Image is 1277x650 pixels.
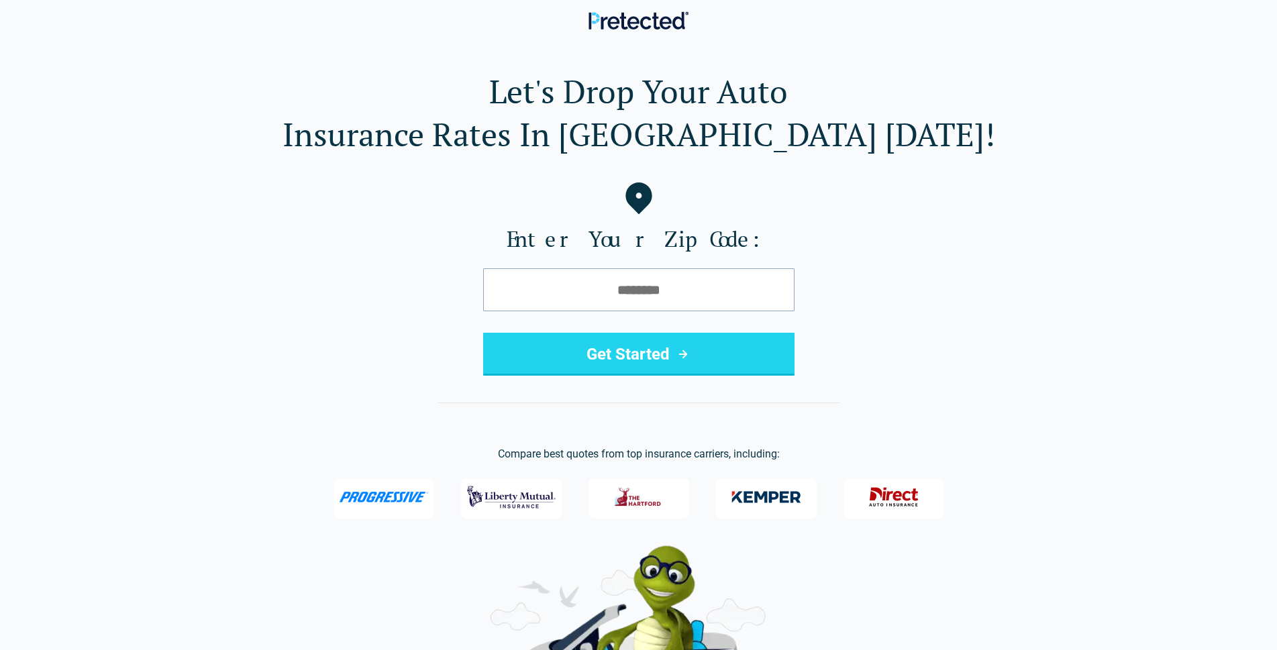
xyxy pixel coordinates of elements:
[722,480,811,514] img: Kemper
[21,225,1256,252] label: Enter Your Zip Code:
[606,480,672,514] img: The Hartford
[589,11,688,30] img: Pretected
[467,480,556,514] img: Liberty Mutual
[21,70,1256,156] h1: Let's Drop Your Auto Insurance Rates In [GEOGRAPHIC_DATA] [DATE]!
[21,446,1256,462] p: Compare best quotes from top insurance carriers, including:
[861,480,927,514] img: Direct General
[339,492,429,502] img: Progressive
[483,333,795,376] button: Get Started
